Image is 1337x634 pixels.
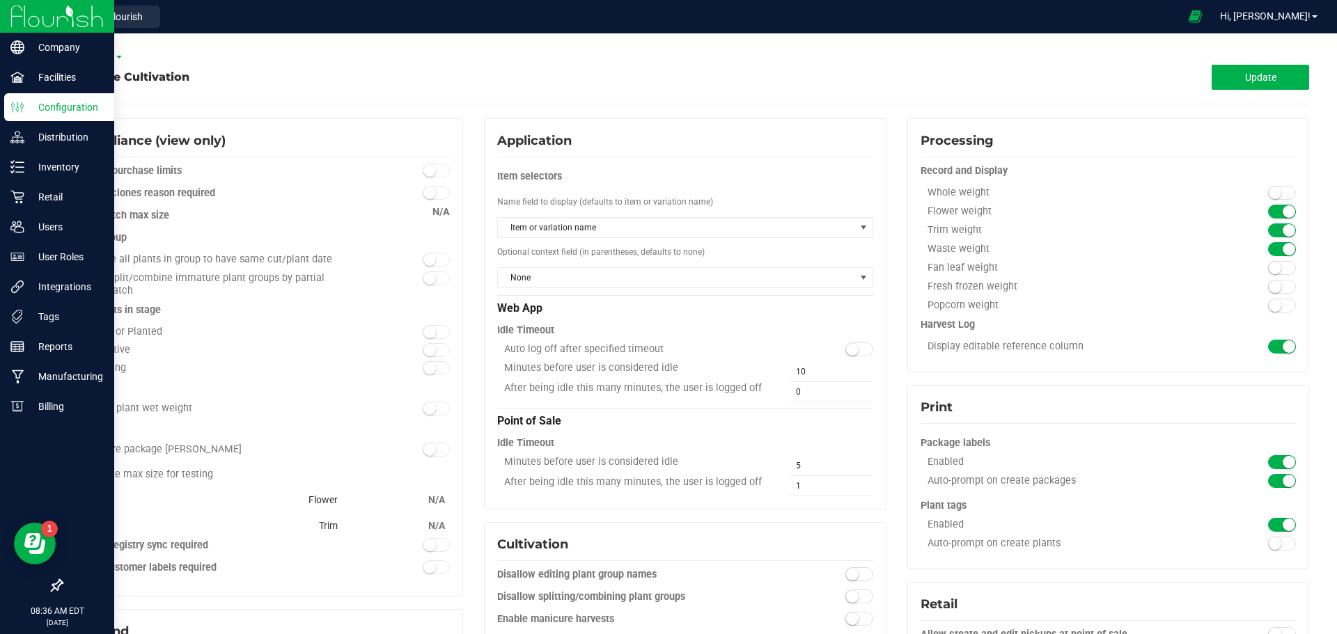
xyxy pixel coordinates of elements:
p: Configuration [24,99,108,116]
iframe: Resource center [14,523,56,564]
div: Destroy clones reason required [75,187,356,200]
p: 08:36 AM EDT [6,605,108,617]
inline-svg: Distribution [10,130,24,144]
p: Distribution [24,129,108,145]
configuration-section-card: Print [907,423,1309,433]
div: Idle Timeout [497,431,873,456]
input: 0 [790,382,873,402]
div: Retail customer labels required [75,561,356,575]
inline-svg: Manufacturing [10,370,24,383]
inline-svg: Company [10,40,24,54]
span: Open Ecommerce Menu [1180,3,1211,30]
inline-svg: User Roles [10,250,24,264]
p: User Roles [24,248,108,265]
div: After being idle this many minutes, the user is logged off [497,476,779,489]
div: Vegetative [75,344,356,356]
div: Disallow splitting/combining plant groups [497,590,779,604]
span: None [498,268,854,287]
configuration-section-card: Compliance (view only) [61,423,463,433]
div: Cloned or Planted [75,326,356,338]
div: Allow split/combine immature plant groups by partial plant batch [75,272,356,297]
span: Configure Cultivation [61,70,189,84]
div: Require all plants in group to have same cut/plant date [75,253,356,266]
p: Users [24,219,108,235]
div: Name field to display (defaults to item or variation name) [497,189,873,214]
div: Trim weight [921,224,1202,237]
div: Idle Timeout [497,318,873,343]
div: Harvest [75,380,450,394]
span: Hi, [PERSON_NAME]! [1220,10,1311,22]
inline-svg: Billing [10,399,24,413]
input: 10 [790,362,873,381]
span: Item or variation name [498,218,854,237]
p: [DATE] [6,617,108,628]
div: Trim [75,513,338,538]
div: Popcorn weight [921,299,1202,312]
div: Auto-prompt on create packages [921,475,1202,487]
span: N/A [432,206,450,218]
div: Auto log off after specified timeout [497,343,779,356]
p: Billing [24,398,108,415]
div: Record plant wet weight [75,402,356,415]
input: 1 [790,476,873,496]
p: Reports [24,338,108,355]
div: Flower weight [921,205,1202,218]
div: Retail [921,595,1296,614]
div: Record and Display [921,164,1296,178]
p: Integrations [24,278,108,295]
div: Whole weight [921,187,1202,199]
div: Application [497,132,873,150]
p: Facilities [24,69,108,86]
inline-svg: Inventory [10,160,24,174]
div: Tag plants in stage [75,303,450,317]
div: Plant batch max size [75,209,450,223]
div: N/A [424,487,445,512]
div: Enabled [921,518,1202,531]
p: Retail [24,189,108,205]
div: Display editable reference column [921,340,1202,353]
button: Update [1212,65,1309,90]
div: Plant tags [921,493,1296,518]
div: Item selectors [497,164,873,189]
div: Minutes before user is considered idle [497,362,779,374]
div: Flowering [75,362,356,374]
div: Web App [497,295,873,318]
div: Harvest Log [921,318,1296,332]
span: Update [1245,72,1276,83]
div: Print [921,398,1296,417]
div: N/A [424,513,445,538]
configuration-section-card: Application [484,417,886,427]
p: Inventory [24,159,108,175]
div: Package labels [921,431,1296,456]
inline-svg: Tags [10,310,24,324]
div: Patient registry sync required [75,539,356,553]
div: Package [75,421,450,435]
div: Package max size for testing [75,462,450,487]
div: Optional context field (in parentheses, defaults to none) [497,239,873,264]
p: Manufacturing [24,368,108,385]
inline-svg: Integrations [10,280,24,294]
configuration-section-card: Processing [907,320,1309,330]
div: Fresh frozen weight [921,280,1202,293]
div: Minutes before user is considered idle [497,456,779,468]
input: 5 [790,456,873,475]
div: Cultivation [497,535,873,554]
div: Plant group [75,231,450,245]
div: Point of Sale [497,408,873,431]
div: Auto-prompt on create plants [921,537,1202,550]
inline-svg: Users [10,220,24,234]
div: After being idle this many minutes, the user is logged off [497,382,779,395]
div: Enable manicure harvests [497,612,779,626]
div: Disallow editing plant group names [497,568,779,582]
div: Processing [921,132,1296,150]
div: Flower [75,487,338,512]
inline-svg: Retail [10,190,24,204]
div: Enabled [921,456,1202,468]
div: Compliance (view only) [75,132,450,150]
inline-svg: Configuration [10,100,24,114]
p: Company [24,39,108,56]
div: Serialize package [PERSON_NAME] [75,443,356,456]
inline-svg: Facilities [10,70,24,84]
div: Waste weight [921,243,1202,255]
